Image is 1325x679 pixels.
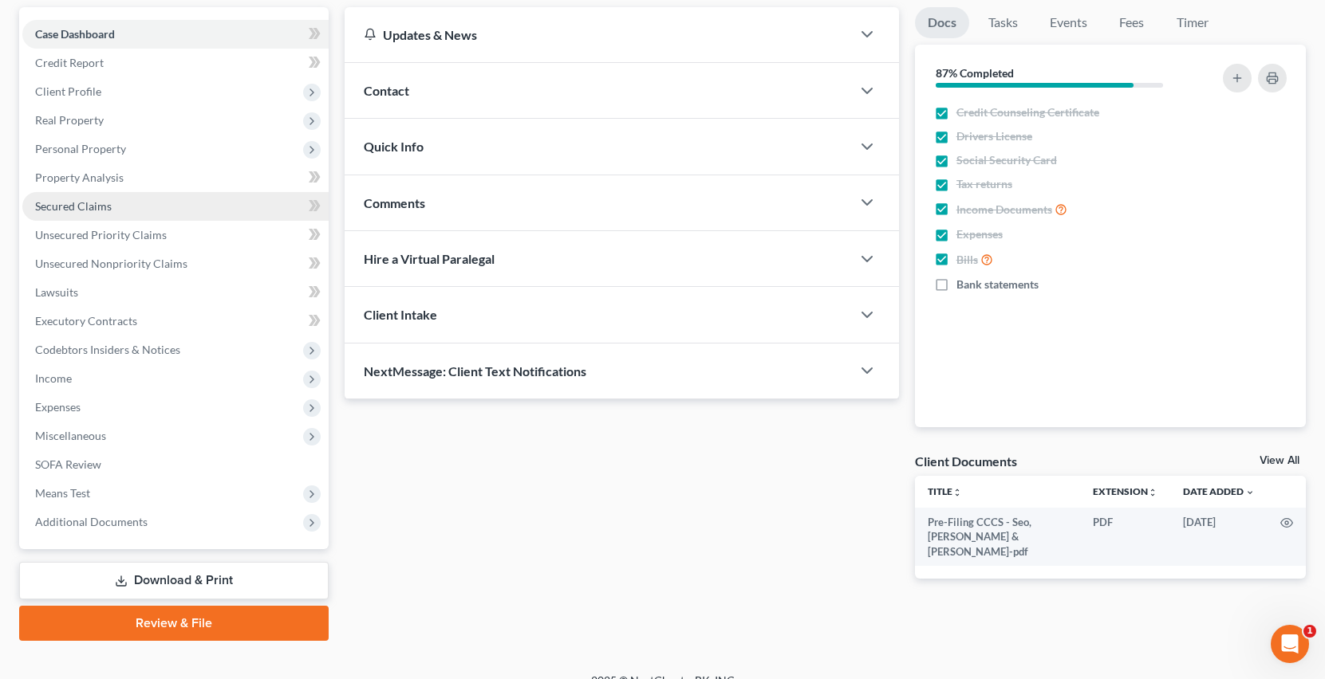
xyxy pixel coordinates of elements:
[1303,625,1316,638] span: 1
[22,221,329,249] a: Unsecured Priority Claims
[956,226,1003,242] span: Expenses
[364,251,495,266] span: Hire a Virtual Paralegal
[364,139,424,154] span: Quick Info
[35,486,90,500] span: Means Test
[35,400,81,414] span: Expenses
[956,104,1099,120] span: Credit Counseling Certificate
[35,56,104,69] span: Credit Report
[35,27,115,41] span: Case Dashboard
[22,163,329,192] a: Property Analysis
[364,26,831,43] div: Updates & News
[35,429,106,442] span: Miscellaneous
[35,371,72,385] span: Income
[1164,7,1221,38] a: Timer
[35,199,112,213] span: Secured Claims
[928,485,962,497] a: Titleunfold_more
[35,228,167,241] span: Unsecured Priority Claims
[936,66,1014,80] strong: 87% Completed
[35,515,148,528] span: Additional Documents
[952,488,962,497] i: unfold_more
[1271,625,1309,663] iframe: Intercom live chat
[976,7,1031,38] a: Tasks
[1093,485,1157,497] a: Extensionunfold_more
[22,307,329,336] a: Executory Contracts
[956,277,1039,292] span: Bank statements
[915,453,1017,469] div: Client Documents
[22,278,329,307] a: Lawsuits
[1106,7,1157,38] a: Fees
[956,252,978,268] span: Bills
[956,202,1052,218] span: Income Documents
[364,307,437,322] span: Client Intake
[1148,488,1157,497] i: unfold_more
[1080,508,1170,566] td: PDF
[1037,7,1100,38] a: Events
[35,285,78,299] span: Lawsuits
[956,176,1012,192] span: Tax returns
[35,314,137,328] span: Executory Contracts
[35,113,104,127] span: Real Property
[956,128,1032,144] span: Drivers License
[22,450,329,479] a: SOFA Review
[19,562,329,599] a: Download & Print
[1183,485,1255,497] a: Date Added expand_more
[35,142,126,155] span: Personal Property
[1260,455,1299,466] a: View All
[915,508,1080,566] td: Pre-Filing CCCS - Seo, [PERSON_NAME] & [PERSON_NAME]-pdf
[35,171,124,184] span: Property Analysis
[956,152,1057,168] span: Social Security Card
[35,343,180,356] span: Codebtors Insiders & Notices
[22,49,329,77] a: Credit Report
[19,606,329,641] a: Review & File
[22,249,329,278] a: Unsecured Nonpriority Claims
[1245,488,1255,497] i: expand_more
[35,257,187,270] span: Unsecured Nonpriority Claims
[364,363,586,379] span: NextMessage: Client Text Notifications
[364,195,425,210] span: Comments
[35,84,101,98] span: Client Profile
[35,457,101,471] span: SOFA Review
[364,83,409,98] span: Contact
[22,20,329,49] a: Case Dashboard
[915,7,969,38] a: Docs
[1170,508,1268,566] td: [DATE]
[22,192,329,221] a: Secured Claims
